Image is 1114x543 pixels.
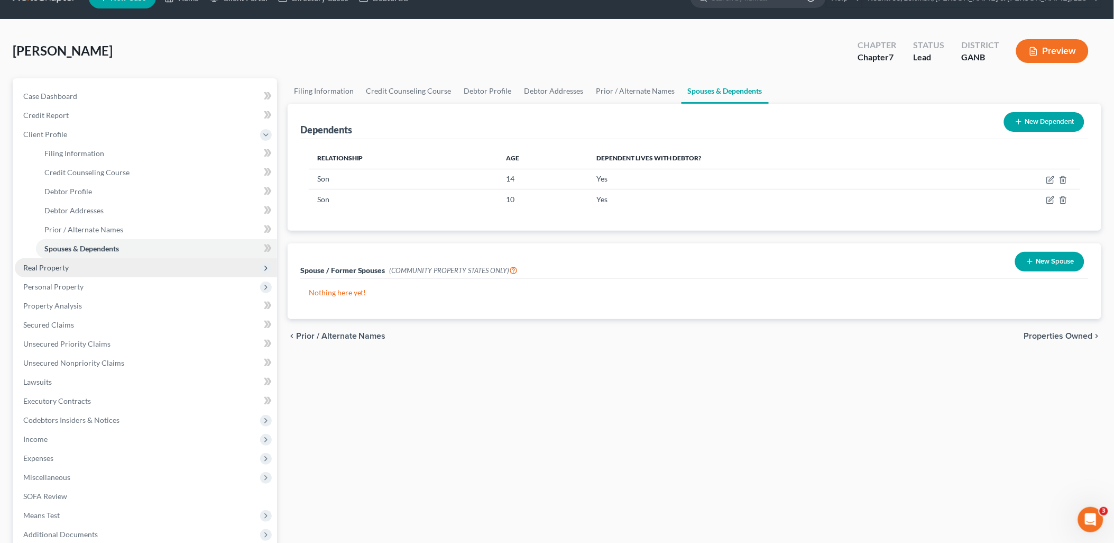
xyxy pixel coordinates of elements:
[23,435,48,444] span: Income
[588,189,953,210] td: Yes
[23,358,124,367] span: Unsecured Nonpriority Claims
[1093,332,1101,340] i: chevron_right
[288,332,296,340] i: chevron_left
[360,78,458,104] a: Credit Counseling Course
[518,78,590,104] a: Debtor Addresses
[15,392,277,411] a: Executory Contracts
[23,92,77,101] span: Case Dashboard
[15,373,277,392] a: Lawsuits
[300,266,385,275] span: Spouse / Former Spouses
[44,244,119,253] span: Spouses & Dependents
[23,263,69,272] span: Real Property
[858,39,896,51] div: Chapter
[15,487,277,506] a: SOFA Review
[36,182,277,201] a: Debtor Profile
[36,163,277,182] a: Credit Counseling Course
[1024,332,1101,340] button: Properties Owned chevron_right
[13,43,113,58] span: [PERSON_NAME]
[23,492,67,501] span: SOFA Review
[44,187,92,196] span: Debtor Profile
[300,123,352,136] div: Dependents
[44,149,104,158] span: Filing Information
[682,78,769,104] a: Spouses & Dependents
[36,201,277,220] a: Debtor Addresses
[588,169,953,189] td: Yes
[23,511,60,520] span: Means Test
[44,206,104,215] span: Debtor Addresses
[309,169,498,189] td: Son
[44,225,123,234] span: Prior / Alternate Names
[1004,112,1084,132] button: New Dependent
[23,396,91,405] span: Executory Contracts
[1078,507,1103,532] iframe: Intercom live chat
[390,266,518,275] span: (COMMUNITY PROPERTY STATES ONLY)
[858,51,896,64] div: Chapter
[36,239,277,258] a: Spouses & Dependents
[15,87,277,106] a: Case Dashboard
[1016,39,1089,63] button: Preview
[23,130,67,139] span: Client Profile
[15,106,277,125] a: Credit Report
[288,78,360,104] a: Filing Information
[458,78,518,104] a: Debtor Profile
[498,189,588,210] td: 10
[590,78,682,104] a: Prior / Alternate Names
[288,332,386,340] button: chevron_left Prior / Alternate Names
[913,39,944,51] div: Status
[498,148,588,169] th: Age
[23,530,98,539] span: Additional Documents
[309,189,498,210] td: Son
[23,339,111,348] span: Unsecured Priority Claims
[15,296,277,315] a: Property Analysis
[23,320,74,329] span: Secured Claims
[23,111,69,120] span: Credit Report
[23,473,70,482] span: Miscellaneous
[23,415,119,424] span: Codebtors Insiders & Notices
[23,282,84,291] span: Personal Property
[36,144,277,163] a: Filing Information
[309,148,498,169] th: Relationship
[498,169,588,189] td: 14
[15,354,277,373] a: Unsecured Nonpriority Claims
[889,52,894,62] span: 7
[36,220,277,239] a: Prior / Alternate Names
[15,334,277,354] a: Unsecured Priority Claims
[23,377,52,386] span: Lawsuits
[588,148,953,169] th: Dependent lives with debtor?
[296,332,386,340] span: Prior / Alternate Names
[309,287,1080,298] p: Nothing here yet!
[44,168,130,177] span: Credit Counseling Course
[1100,507,1108,515] span: 3
[961,51,999,64] div: GANB
[1024,332,1093,340] span: Properties Owned
[23,301,82,310] span: Property Analysis
[961,39,999,51] div: District
[1015,252,1084,271] button: New Spouse
[15,315,277,334] a: Secured Claims
[913,51,944,64] div: Lead
[23,454,53,463] span: Expenses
